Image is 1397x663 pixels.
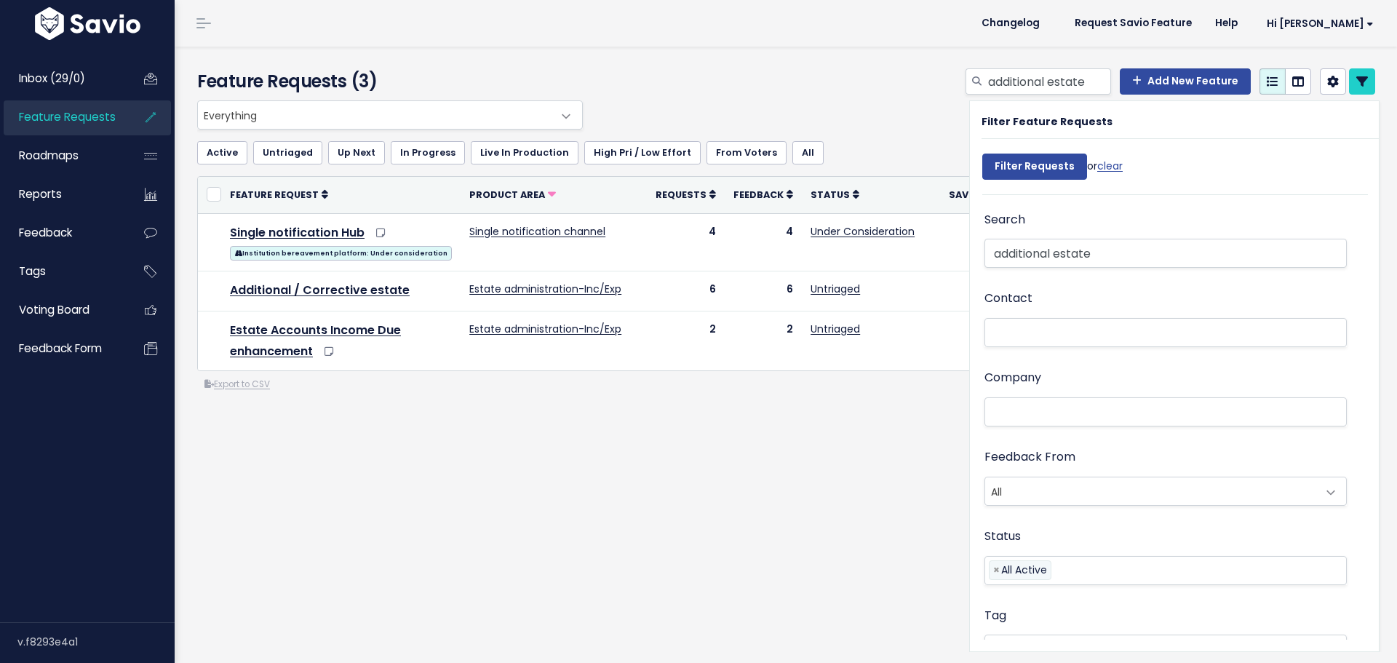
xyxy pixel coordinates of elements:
input: Filter Requests [982,154,1087,180]
a: Feature Request [230,187,328,202]
a: Estate Accounts Income Due enhancement [230,322,401,360]
a: clear [1097,159,1123,173]
label: Contact [984,288,1032,309]
a: Tags [4,255,121,288]
span: Feedback [733,188,784,201]
a: Roadmaps [4,139,121,172]
a: Estate administration-Inc/Exp [469,282,621,296]
span: All [985,477,1317,505]
label: Feedback From [984,447,1075,468]
td: 6 [647,271,725,311]
a: Live In Production [471,141,578,164]
a: Request Savio Feature [1063,12,1203,34]
td: 200.00 [940,213,1067,271]
a: Feedback form [4,332,121,365]
a: Institution bereavement platform: Under consideration [230,243,452,261]
td: 2 [725,311,802,370]
td: 4 [725,213,802,271]
a: Reports [4,178,121,211]
a: In Progress [391,141,465,164]
a: Under Consideration [811,224,915,239]
h4: Feature Requests (3) [197,68,576,95]
span: × [993,561,1000,579]
label: Search [984,210,1025,231]
div: v.f8293e4a1 [17,623,175,661]
div: or [982,146,1123,194]
a: Requests [656,187,716,202]
a: Add New Feature [1120,68,1251,95]
strong: Filter Feature Requests [982,114,1113,129]
span: Institution bereavement platform: Under consideration [230,246,452,261]
span: Voting Board [19,302,89,317]
a: Product Area [469,187,556,202]
span: Hi [PERSON_NAME] [1267,18,1374,29]
a: Untriaged [811,282,860,296]
a: Single notification Hub [230,224,365,241]
ul: Filter feature requests [197,141,1375,164]
span: All [984,477,1347,506]
td: 4 [647,213,725,271]
input: Search Features [984,239,1347,268]
a: High Pri / Low Effort [584,141,701,164]
a: From Voters [707,141,787,164]
span: Inbox (29/0) [19,71,85,86]
a: Estate administration-Inc/Exp [469,322,621,336]
a: Inbox (29/0) [4,62,121,95]
td: 2 [647,311,725,370]
span: Tags [19,263,46,279]
span: Requests [656,188,707,201]
a: Help [1203,12,1249,34]
span: Roadmaps [19,148,79,163]
a: Untriaged [811,322,860,336]
img: logo-white.9d6f32f41409.svg [31,7,144,40]
span: Everything [197,100,583,130]
span: Feature Requests [19,109,116,124]
td: 888.00 [940,311,1067,370]
a: Feature Requests [4,100,121,134]
a: Untriaged [253,141,322,164]
a: Single notification channel [469,224,605,239]
a: Additional / Corrective estate [230,282,410,298]
span: Status [811,188,850,201]
a: Feedback [4,216,121,250]
span: Reports [19,186,62,202]
a: Hi [PERSON_NAME] [1249,12,1385,35]
span: Feedback [19,225,72,240]
a: Active [197,141,247,164]
span: Savio Monthly Fee [949,188,1048,201]
span: Feedback form [19,341,102,356]
a: Feedback [733,187,793,202]
a: Status [811,187,859,202]
span: Feature Request [230,188,319,201]
label: Tag [984,606,1006,627]
label: Status [984,526,1021,547]
a: All [792,141,824,164]
span: Product Area [469,188,545,201]
a: Export to CSV [204,378,270,390]
span: Changelog [982,18,1040,28]
input: Search features... [987,68,1111,95]
label: Company [984,368,1041,389]
td: 588.00 [940,271,1067,311]
li: All Active [989,560,1051,580]
td: 6 [725,271,802,311]
a: Voting Board [4,293,121,327]
a: Savio Monthly Fee [949,187,1058,202]
a: Up Next [328,141,385,164]
span: Everything [198,101,553,129]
